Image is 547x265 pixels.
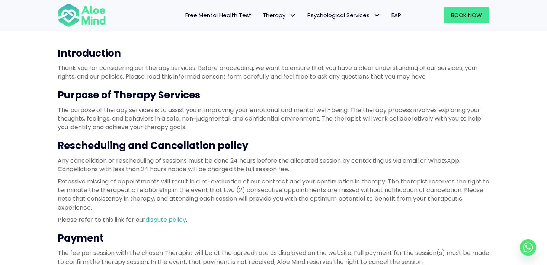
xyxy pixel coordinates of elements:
[451,11,482,19] span: Book Now
[58,215,489,224] p: Please refer to this link for our .
[58,64,489,81] p: Thank you for considering our therapy services. Before proceeding, we want to ensure that you hav...
[58,3,106,28] img: Aloe mind Logo
[307,11,380,19] span: Psychological Services
[180,7,257,23] a: Free Mental Health Test
[145,215,186,224] a: dispute policy
[263,11,296,19] span: Therapy
[116,7,407,23] nav: Menu
[257,7,302,23] a: TherapyTherapy: submenu
[58,88,489,102] h3: Purpose of Therapy Services
[58,177,489,212] p: Excessive missing of appointments will result in a re-evaluation of our contract and your continu...
[520,239,536,256] a: Whatsapp
[58,106,489,132] p: The purpose of therapy services is to assist you in improving your emotional and mental well-bein...
[58,232,489,245] h3: Payment
[386,7,407,23] a: EAP
[185,11,252,19] span: Free Mental Health Test
[287,10,298,21] span: Therapy: submenu
[302,7,386,23] a: Psychological ServicesPsychological Services: submenu
[58,139,489,152] h3: Rescheduling and Cancellation policy
[444,7,489,23] a: Book Now
[58,47,489,60] h3: Introduction
[58,156,489,173] p: Any cancellation or rescheduling of sessions must be done 24 hours before the allocated session b...
[371,10,382,21] span: Psychological Services: submenu
[391,11,401,19] span: EAP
